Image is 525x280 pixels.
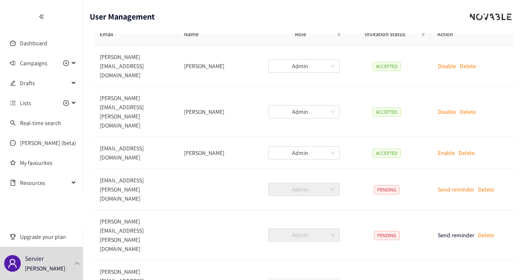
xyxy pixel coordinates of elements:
p: Enable [438,148,455,157]
button: Delete [478,183,494,196]
p: Send reminder [438,185,474,194]
p: Disable [438,61,456,71]
span: plus-circle [63,60,69,66]
span: Admin [273,106,334,118]
span: Admin [273,147,334,159]
span: filter [421,32,426,37]
span: ACCEPTED [373,62,401,71]
span: edit [10,80,16,86]
button: Send reminder [438,183,474,196]
button: Disable [438,59,456,73]
span: Drafts [20,75,69,91]
span: Lists [20,95,31,111]
p: [PERSON_NAME] [25,264,65,273]
div: Widget de chat [390,190,525,280]
td: Fabio Spera [177,46,262,87]
p: Servier [25,253,44,264]
span: ACCEPTED [373,149,401,158]
span: unordered-list [10,100,16,106]
p: Delete [460,61,476,71]
span: Role [268,29,333,39]
span: filter [419,28,427,40]
th: Email [93,23,177,46]
p: Delete [459,148,475,157]
span: Admin [273,183,334,196]
button: Delete [460,59,476,73]
a: My favourites [20,155,76,171]
td: [EMAIL_ADDRESS][DOMAIN_NAME] [93,137,177,169]
a: Dashboard [20,39,47,47]
iframe: Chat Widget [390,190,525,280]
p: Disable [438,107,456,116]
a: Real-time search [20,119,61,127]
span: double-left [39,14,44,20]
th: Action [431,23,515,46]
span: Admin [273,60,334,72]
span: user [7,258,17,268]
p: Delete [478,185,494,194]
span: book [10,180,16,186]
td: [PERSON_NAME][EMAIL_ADDRESS][PERSON_NAME][DOMAIN_NAME] [93,87,177,137]
a: [PERSON_NAME] (beta) [20,139,76,147]
button: Delete [459,146,475,160]
td: [EMAIL_ADDRESS][PERSON_NAME][DOMAIN_NAME] [93,169,177,210]
td: [PERSON_NAME][EMAIL_ADDRESS][DOMAIN_NAME] [93,46,177,87]
span: PENDING [374,231,400,240]
th: Name [177,23,262,46]
td: Fiona CLEMENTE [177,87,262,137]
button: Delete [460,105,476,118]
p: Delete [460,107,476,116]
button: Disable [438,105,456,118]
span: filter [335,28,343,40]
button: Enable [438,146,455,160]
span: Campaigns [20,55,47,71]
td: [PERSON_NAME][EMAIL_ADDRESS][PERSON_NAME][DOMAIN_NAME] [93,210,177,260]
span: filter [336,32,341,37]
span: ACCEPTED [373,108,401,117]
span: plus-circle [63,100,69,106]
td: Gaëlle Nou [177,137,262,169]
span: PENDING [374,185,400,194]
span: Admin [273,229,334,241]
span: trophy [10,234,16,240]
span: Upgrade your plan [20,228,76,245]
span: sound [10,60,16,66]
span: Invitation status [353,29,417,39]
span: Resources [20,174,69,191]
